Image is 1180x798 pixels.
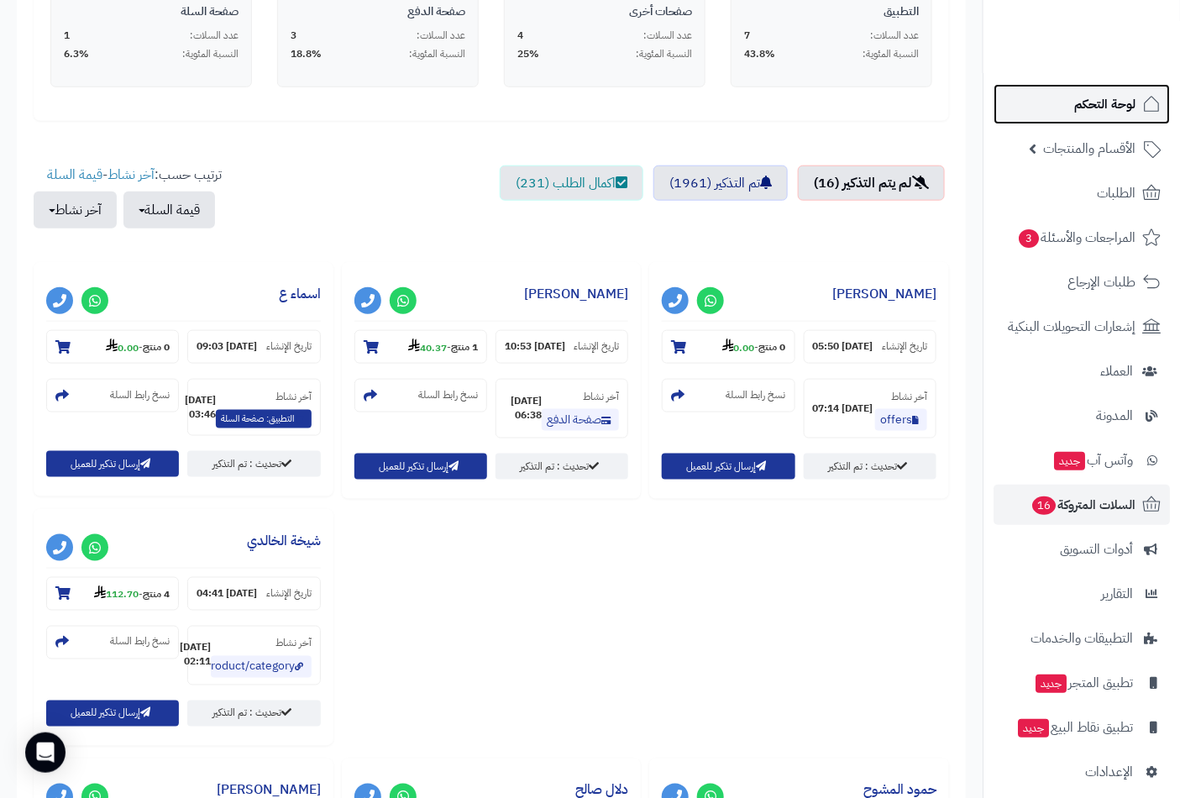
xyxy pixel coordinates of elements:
div: صفحات أخرى [517,3,692,20]
a: لم يتم التذكير (16) [798,165,945,201]
span: 6.3% [64,47,89,61]
button: إرسال تذكير للعميل [354,454,487,480]
small: آخر نشاط [275,389,312,404]
span: النسبة المئوية: [636,47,692,61]
span: جديد [1018,719,1049,738]
a: التطبيقات والخدمات [994,618,1170,659]
a: تطبيق المتجرجديد [994,663,1170,703]
span: النسبة المئوية: [863,47,919,61]
span: وآتس آب [1052,449,1133,472]
span: الطلبات [1097,181,1135,205]
small: نسخ رابط السلة [726,388,786,402]
small: - [722,339,786,355]
a: طلبات الإرجاع [994,262,1170,302]
a: الإعدادات [994,752,1170,792]
div: صفحة الدفع [291,3,465,20]
span: 3 [291,29,296,43]
small: تاريخ الإنشاء [266,339,312,354]
span: 3 [1019,229,1039,248]
small: تاريخ الإنشاء [882,339,927,354]
a: العملاء [994,351,1170,391]
small: - [106,339,170,355]
a: لوحة التحكم [994,84,1170,124]
a: تحديث : تم التذكير [804,454,936,480]
button: إرسال تذكير للعميل [46,451,179,477]
a: product/category [211,656,312,678]
small: - [94,585,170,602]
span: عدد السلات: [870,29,919,43]
strong: 112.70 [94,587,139,602]
a: الطلبات [994,173,1170,213]
small: آخر نشاط [891,389,927,404]
span: الأقسام والمنتجات [1043,137,1135,160]
a: [PERSON_NAME] [832,284,936,304]
section: 0 منتج-0.00 [46,330,179,364]
strong: 40.37 [408,340,447,355]
a: تحديث : تم التذكير [496,454,628,480]
span: تطبيق المتجر [1034,671,1133,695]
span: جديد [1036,675,1067,693]
span: تطبيق نقاط البيع [1016,716,1133,739]
section: 0 منتج-0.00 [662,330,795,364]
strong: 0.00 [722,340,755,355]
strong: [DATE] 09:03 [197,339,257,354]
span: 4 [517,29,523,43]
strong: 1 منتج [451,340,478,355]
a: إشعارات التحويلات البنكية [994,307,1170,347]
small: نسخ رابط السلة [110,635,170,649]
span: المراجعات والأسئلة [1017,226,1135,249]
button: إرسال تذكير للعميل [46,701,179,727]
small: آخر نشاط [583,389,619,404]
a: قيمة السلة [47,165,102,185]
a: تحديث : تم التذكير [187,701,320,727]
span: المدونة [1096,404,1133,428]
span: الإعدادات [1085,760,1133,784]
span: 7 [744,29,750,43]
span: إشعارات التحويلات البنكية [1008,315,1135,339]
span: النسبة المئوية: [182,47,239,61]
span: 18.8% [291,47,322,61]
span: جديد [1054,452,1085,470]
a: المدونة [994,396,1170,436]
strong: [DATE] 03:46 [185,393,216,422]
strong: [DATE] 05:50 [813,339,873,354]
strong: 0 منتج [143,340,170,355]
a: وآتس آبجديد [994,440,1170,480]
section: نسخ رابط السلة [662,379,795,412]
small: تاريخ الإنشاء [266,586,312,601]
section: 1 منتج-40.37 [354,330,487,364]
a: offers [875,409,927,431]
section: نسخ رابط السلة [354,379,487,412]
a: اكمال الطلب (231) [500,165,643,201]
small: آخر نشاط [275,636,312,651]
strong: [DATE] 10:53 [505,339,565,354]
a: اسماء ع [279,284,321,304]
span: عدد السلات: [417,29,465,43]
div: التطبيق [744,3,919,20]
a: [PERSON_NAME] [524,284,628,304]
strong: [DATE] 07:14 [813,402,873,416]
span: التطبيق: صفحة السلة [216,410,312,428]
section: 4 منتج-112.70 [46,577,179,611]
div: Open Intercom Messenger [25,732,66,773]
strong: [DATE] 06:38 [505,394,542,423]
a: تم التذكير (1961) [653,165,788,201]
a: أدوات التسويق [994,529,1170,570]
span: أدوات التسويق [1060,538,1133,561]
span: 16 [1032,496,1056,515]
span: طلبات الإرجاع [1067,270,1135,294]
a: آخر نشاط [108,165,155,185]
a: صفحة الدفع [542,409,619,431]
strong: 4 منتج [143,587,170,602]
small: نسخ رابط السلة [110,388,170,402]
span: السلات المتروكة [1031,493,1135,517]
a: التقارير [994,574,1170,614]
span: العملاء [1100,360,1133,383]
ul: ترتيب حسب: - [34,165,222,228]
button: إرسال تذكير للعميل [662,454,795,480]
span: النسبة المئوية: [409,47,465,61]
span: 43.8% [744,47,775,61]
span: التقارير [1101,582,1133,606]
a: شيخة الخالدي [247,531,321,551]
strong: 0 منتج [759,340,786,355]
